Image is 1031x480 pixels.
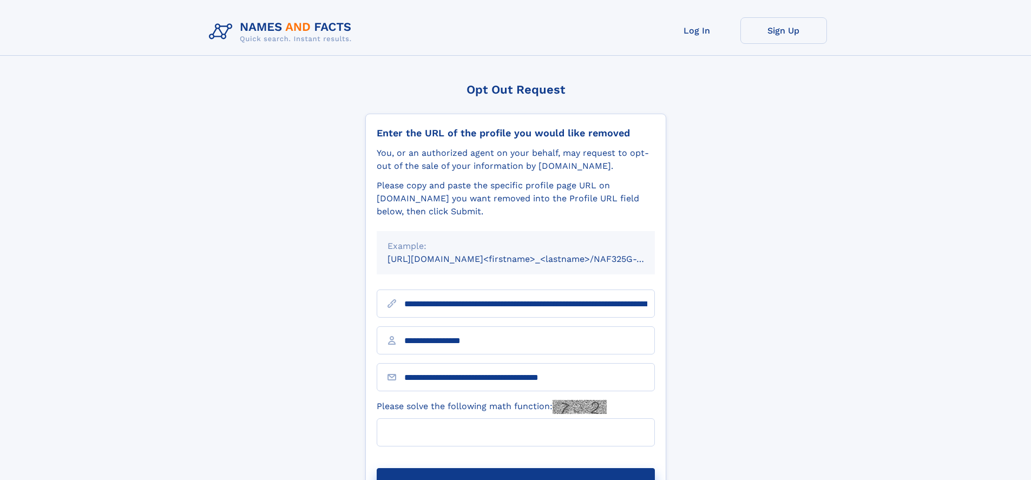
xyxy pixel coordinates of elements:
[377,400,607,414] label: Please solve the following math function:
[654,17,740,44] a: Log In
[388,240,644,253] div: Example:
[205,17,360,47] img: Logo Names and Facts
[377,127,655,139] div: Enter the URL of the profile you would like removed
[740,17,827,44] a: Sign Up
[377,147,655,173] div: You, or an authorized agent on your behalf, may request to opt-out of the sale of your informatio...
[388,254,675,264] small: [URL][DOMAIN_NAME]<firstname>_<lastname>/NAF325G-xxxxxxxx
[365,83,666,96] div: Opt Out Request
[377,179,655,218] div: Please copy and paste the specific profile page URL on [DOMAIN_NAME] you want removed into the Pr...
